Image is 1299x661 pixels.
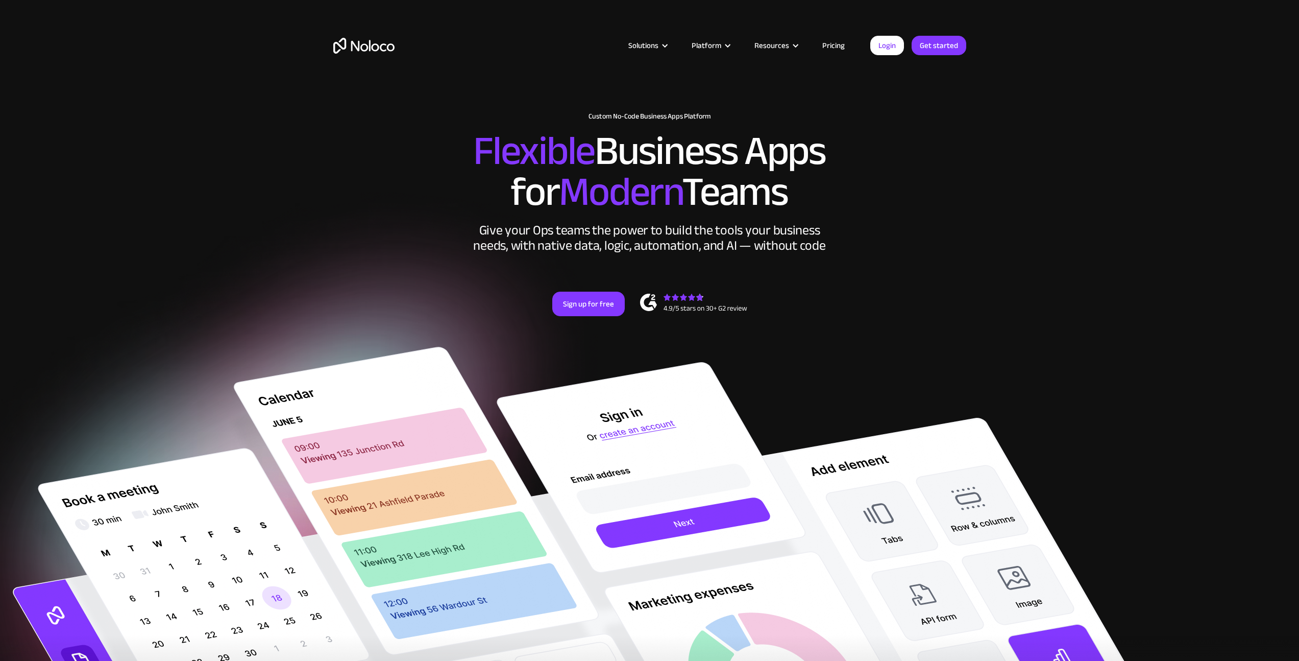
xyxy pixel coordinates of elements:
[742,39,810,52] div: Resources
[333,38,395,54] a: home
[616,39,679,52] div: Solutions
[912,36,966,55] a: Get started
[333,131,966,213] h2: Business Apps for Teams
[559,154,682,230] span: Modern
[754,39,789,52] div: Resources
[870,36,904,55] a: Login
[692,39,721,52] div: Platform
[679,39,742,52] div: Platform
[552,292,625,316] a: Sign up for free
[471,223,828,253] div: Give your Ops teams the power to build the tools your business needs, with native data, logic, au...
[333,112,966,121] h1: Custom No-Code Business Apps Platform
[810,39,857,52] a: Pricing
[473,113,595,189] span: Flexible
[628,39,658,52] div: Solutions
